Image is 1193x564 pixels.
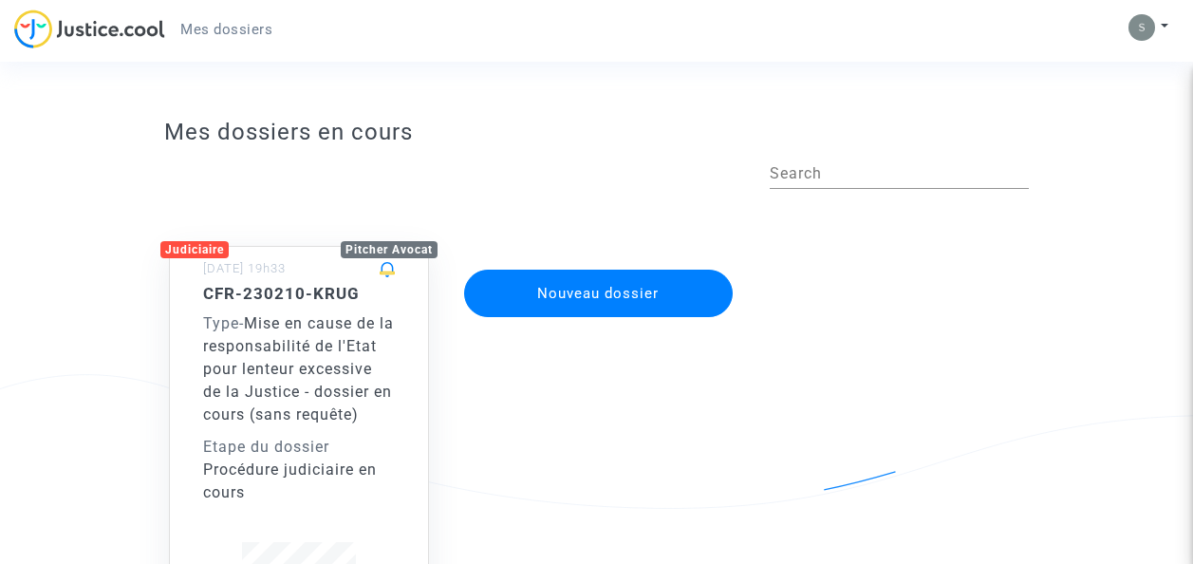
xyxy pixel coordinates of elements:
div: Judiciaire [160,241,229,258]
h3: Mes dossiers en cours [164,119,1029,146]
small: [DATE] 19h33 [203,261,286,275]
a: Nouveau dossier [462,257,736,275]
h5: CFR-230210-KRUG [203,284,395,303]
span: - [203,314,244,332]
button: Nouveau dossier [464,270,734,317]
div: Etape du dossier [203,436,395,459]
div: Pitcher Avocat [341,241,438,258]
span: Type [203,314,239,332]
span: Mes dossiers [180,21,272,38]
div: Procédure judiciaire en cours [203,459,395,504]
a: Mes dossiers [165,15,288,44]
img: 32bcc29fa0ee7aa63679091ee732d5a2 [1128,14,1155,41]
span: Mise en cause de la responsabilité de l'Etat pour lenteur excessive de la Justice - dossier en co... [203,314,394,423]
img: jc-logo.svg [14,9,165,48]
